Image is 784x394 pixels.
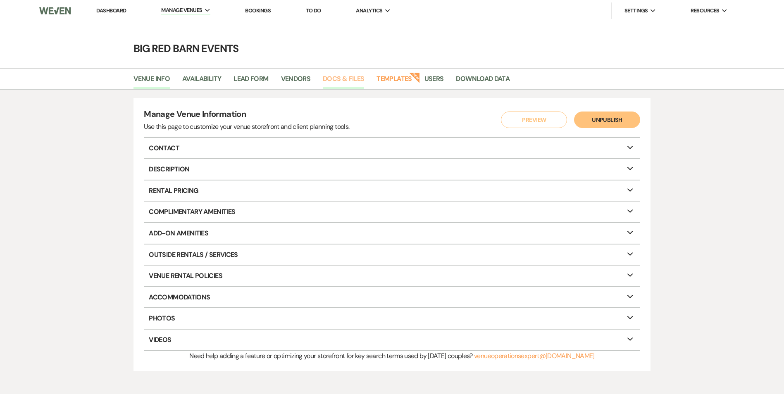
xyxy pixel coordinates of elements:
[144,330,640,350] p: Videos
[574,112,640,128] button: Unpublish
[133,74,170,89] a: Venue Info
[144,138,640,159] p: Contact
[144,266,640,286] p: Venue Rental Policies
[96,7,126,14] a: Dashboard
[691,7,719,15] span: Resources
[409,71,420,83] strong: New
[624,7,648,15] span: Settings
[144,308,640,329] p: Photos
[144,223,640,244] p: Add-On Amenities
[144,287,640,308] p: Accommodations
[306,7,321,14] a: To Do
[377,74,412,89] a: Templates
[456,74,510,89] a: Download Data
[234,74,268,89] a: Lead Form
[144,202,640,222] p: Complimentary Amenities
[161,6,202,14] span: Manage Venues
[323,74,364,89] a: Docs & Files
[144,159,640,180] p: Description
[144,244,640,265] p: Outside Rentals / Services
[499,112,565,128] a: Preview
[474,351,595,360] a: venueoperationsexpert@[DOMAIN_NAME]
[144,108,349,122] h4: Manage Venue Information
[144,180,640,201] p: Rental Pricing
[144,122,349,132] div: Use this page to customize your venue storefront and client planning tools.
[182,74,221,89] a: Availability
[39,2,71,19] img: Weven Logo
[245,7,271,14] a: Bookings
[356,7,382,15] span: Analytics
[501,112,567,128] button: Preview
[281,74,311,89] a: Vendors
[95,41,690,56] h4: Big Red Barn Events
[189,351,472,360] span: Need help adding a feature or optimizing your storefront for key search terms used by [DATE] coup...
[424,74,444,89] a: Users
